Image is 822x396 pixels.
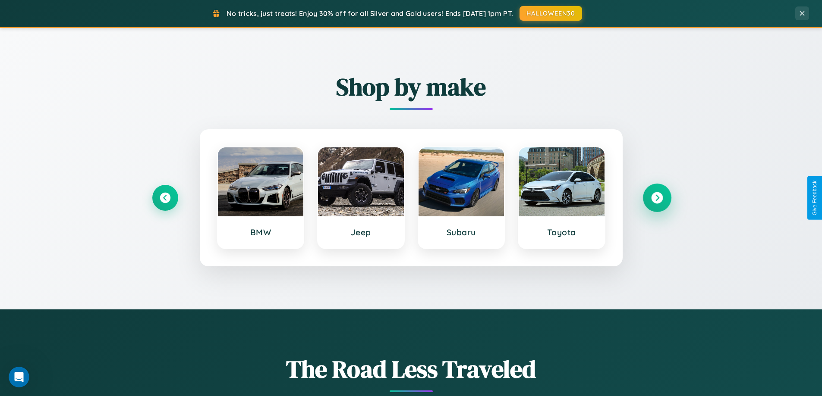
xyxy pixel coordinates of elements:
div: Give Feedback [812,181,818,215]
h3: Toyota [527,227,596,237]
button: HALLOWEEN30 [520,6,582,21]
span: No tricks, just treats! Enjoy 30% off for all Silver and Gold users! Ends [DATE] 1pm PT. [227,9,513,18]
h2: Shop by make [152,70,670,103]
h3: Jeep [327,227,395,237]
h3: Subaru [427,227,496,237]
h3: BMW [227,227,295,237]
iframe: Intercom live chat [9,367,29,387]
h1: The Road Less Traveled [152,352,670,386]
